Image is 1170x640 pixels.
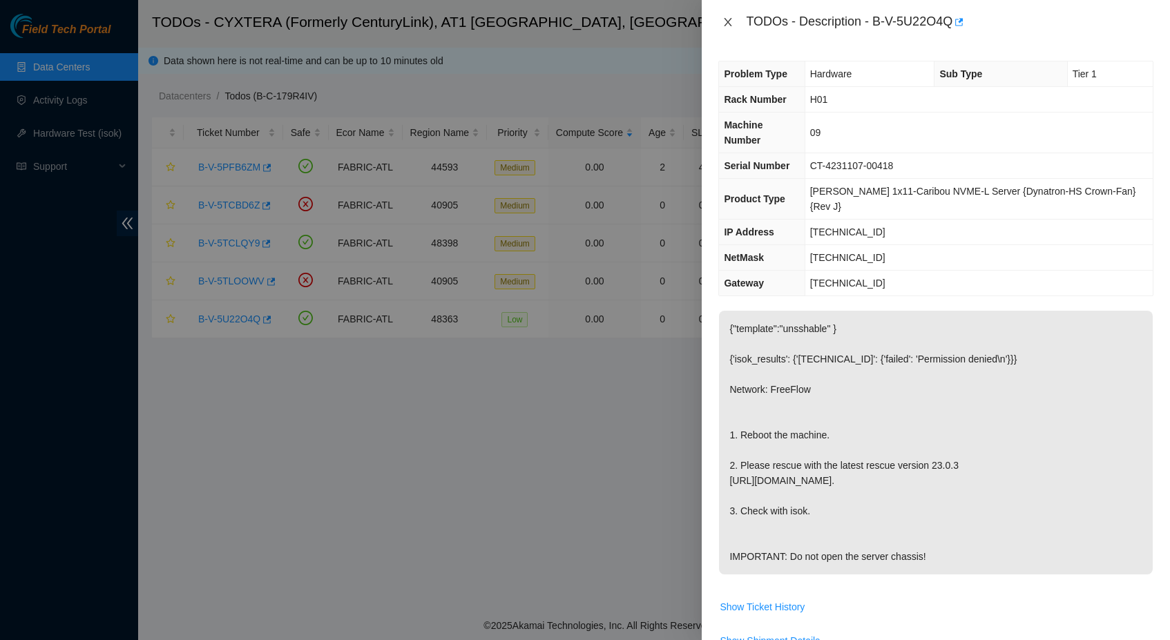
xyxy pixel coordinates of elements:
[724,160,789,171] span: Serial Number
[724,94,786,105] span: Rack Number
[719,596,805,618] button: Show Ticket History
[810,186,1136,212] span: [PERSON_NAME] 1x11-Caribou NVME-L Server {Dynatron-HS Crown-Fan}{Rev J}
[810,68,852,79] span: Hardware
[724,119,763,146] span: Machine Number
[810,278,885,289] span: [TECHNICAL_ID]
[810,127,821,138] span: 09
[1073,68,1097,79] span: Tier 1
[724,278,764,289] span: Gateway
[810,226,885,237] span: [TECHNICAL_ID]
[939,68,982,79] span: Sub Type
[719,311,1153,574] p: {"template":"unsshable" } {'isok_results': {'[TECHNICAL_ID]': {'failed': 'Permission denied\n'}}}...
[810,160,894,171] span: CT-4231107-00418
[724,193,785,204] span: Product Type
[810,94,828,105] span: H01
[724,68,787,79] span: Problem Type
[722,17,733,28] span: close
[720,599,805,614] span: Show Ticket History
[724,252,764,263] span: NetMask
[718,16,738,29] button: Close
[724,226,774,237] span: IP Address
[746,11,1153,33] div: TODOs - Description - B-V-5U22O4Q
[810,252,885,263] span: [TECHNICAL_ID]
